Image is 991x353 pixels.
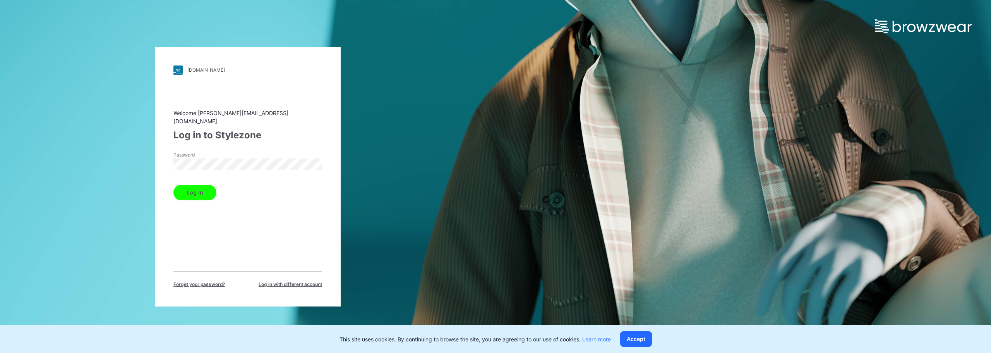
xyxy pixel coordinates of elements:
div: Welcome [PERSON_NAME][EMAIL_ADDRESS][DOMAIN_NAME] [173,109,322,125]
label: Password [173,152,228,158]
span: Forget your password? [173,281,225,288]
span: Log in with different account [259,281,322,288]
p: This site uses cookies. By continuing to browse the site, you are agreeing to our use of cookies. [339,335,611,343]
a: Learn more [582,336,611,343]
button: Log in [173,185,216,200]
img: stylezone-logo.562084cfcfab977791bfbf7441f1a819.svg [173,65,183,75]
div: [DOMAIN_NAME] [187,67,225,73]
div: Log in to Stylezone [173,128,322,142]
button: Accept [620,331,652,347]
a: [DOMAIN_NAME] [173,65,322,75]
img: browzwear-logo.e42bd6dac1945053ebaf764b6aa21510.svg [875,19,972,33]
